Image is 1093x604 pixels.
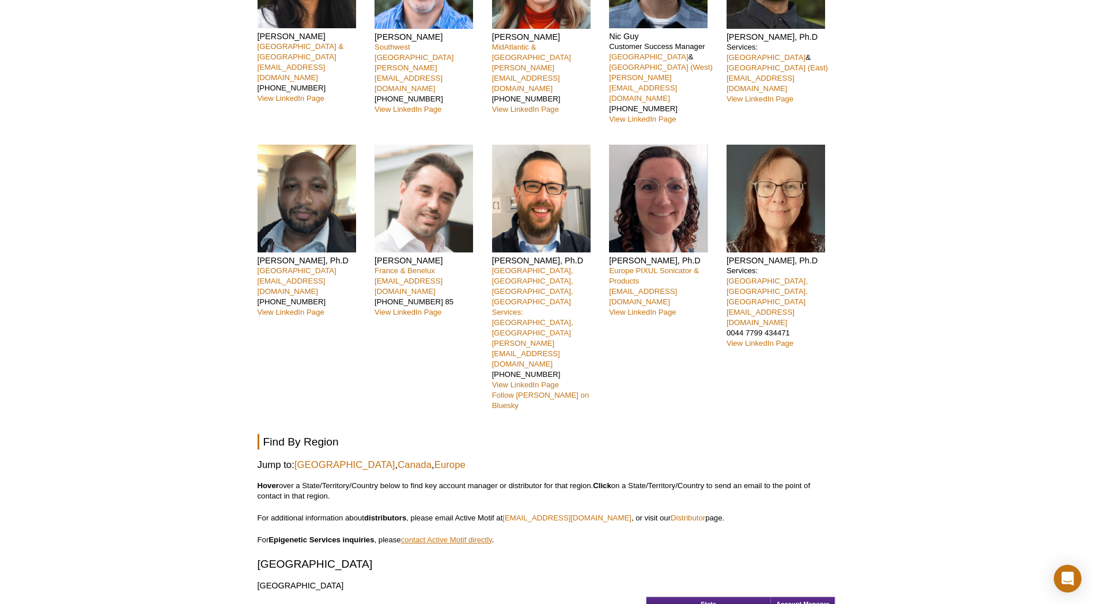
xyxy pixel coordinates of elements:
[609,73,677,103] a: [PERSON_NAME][EMAIL_ADDRESS][DOMAIN_NAME]
[258,266,366,318] p: [PHONE_NUMBER]
[258,145,356,252] img: Kevin Celestrin headshot
[609,63,713,71] a: [GEOGRAPHIC_DATA] (West)
[492,42,601,115] p: [PHONE_NUMBER]
[375,266,483,318] p: [PHONE_NUMBER] 85
[609,266,699,285] a: Europe PIXUL Sonicator & Products
[258,277,326,296] a: [EMAIL_ADDRESS][DOMAIN_NAME]
[294,458,395,472] a: [GEOGRAPHIC_DATA]
[727,339,793,348] a: View LinkedIn Page
[502,514,631,522] a: [EMAIL_ADDRESS][DOMAIN_NAME]
[671,514,705,522] a: Distributor
[258,63,326,82] a: [EMAIL_ADDRESS][DOMAIN_NAME]
[492,266,573,337] a: [GEOGRAPHIC_DATA], [GEOGRAPHIC_DATA], [GEOGRAPHIC_DATA], [GEOGRAPHIC_DATA]Services: [GEOGRAPHIC_D...
[492,43,571,62] a: MidAtlantic & [GEOGRAPHIC_DATA]
[492,105,559,114] a: View LinkedIn Page
[375,32,483,42] h4: [PERSON_NAME]
[375,277,443,296] a: [EMAIL_ADDRESS][DOMAIN_NAME]
[492,32,601,42] h4: [PERSON_NAME]
[609,41,718,124] p: Customer Success Manager & [PHONE_NUMBER]
[492,63,560,93] a: [PERSON_NAME][EMAIL_ADDRESS][DOMAIN_NAME]
[258,42,344,61] a: [GEOGRAPHIC_DATA] & [GEOGRAPHIC_DATA]
[401,535,492,544] a: contact Active Motif directly
[727,95,793,103] a: View LinkedIn Page
[609,255,718,266] h4: [PERSON_NAME], Ph.D
[609,115,676,123] a: View LinkedIn Page
[258,556,836,572] h2: [GEOGRAPHIC_DATA]
[375,43,453,62] a: Southwest [GEOGRAPHIC_DATA]
[258,481,279,490] strong: Hover
[609,31,718,41] h4: Nic Guy
[398,458,432,472] a: Canada
[492,145,591,252] img: Matthias Spiller-Becker headshot
[727,32,835,42] h4: [PERSON_NAME], Ph.D
[258,434,836,450] h2: Find By Region
[258,266,336,275] a: [GEOGRAPHIC_DATA]
[258,481,836,501] p: over a State/Territory/Country below to find key account manager or distributor for that region. ...
[609,287,677,306] a: [EMAIL_ADDRESS][DOMAIN_NAME]
[727,308,795,327] a: [EMAIL_ADDRESS][DOMAIN_NAME]
[727,74,795,93] a: [EMAIL_ADDRESS][DOMAIN_NAME]
[364,514,406,522] strong: distributors
[492,255,601,266] h4: [PERSON_NAME], Ph.D
[258,94,324,103] a: View LinkedIn Page
[258,308,324,316] a: View LinkedIn Page
[375,63,443,93] a: [PERSON_NAME][EMAIL_ADDRESS][DOMAIN_NAME]
[268,535,374,544] strong: Epigenetic Services inquiries
[492,266,601,411] p: [PHONE_NUMBER]
[609,145,708,252] img: Anne-Sophie Ay-Berthomieu headshot
[375,255,483,266] h4: [PERSON_NAME]
[258,535,836,545] p: For , please .
[727,277,808,306] a: [GEOGRAPHIC_DATA], [GEOGRAPHIC_DATA], [GEOGRAPHIC_DATA]
[258,458,836,472] h3: Jump to: , ,
[727,53,805,62] a: [GEOGRAPHIC_DATA]
[492,391,589,410] a: Follow [PERSON_NAME] on Bluesky
[375,105,441,114] a: View LinkedIn Page
[727,63,828,72] a: [GEOGRAPHIC_DATA] (East)
[258,255,366,266] h4: [PERSON_NAME], Ph.D
[434,458,466,472] a: Europe
[609,308,676,316] a: View LinkedIn Page
[609,52,688,61] a: [GEOGRAPHIC_DATA]
[492,339,560,368] a: [PERSON_NAME][EMAIL_ADDRESS][DOMAIN_NAME]
[258,31,366,41] h4: [PERSON_NAME]
[375,145,473,252] img: Clément Proux headshot
[375,308,441,316] a: View LinkedIn Page
[258,580,836,591] h4: [GEOGRAPHIC_DATA]
[727,145,825,252] img: Michelle Wragg headshot
[593,481,611,490] strong: Click
[727,255,835,266] h4: [PERSON_NAME], Ph.D
[727,266,835,349] p: Services: 0044 7799 434471
[258,41,366,104] p: [PHONE_NUMBER]
[375,42,483,115] p: [PHONE_NUMBER]
[1054,565,1081,592] div: Open Intercom Messenger
[492,380,559,389] a: View LinkedIn Page
[375,266,435,275] a: France & Benelux
[258,513,836,523] p: For additional information about , please email Active Motif at , or visit our page.
[727,42,835,104] p: Services: &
